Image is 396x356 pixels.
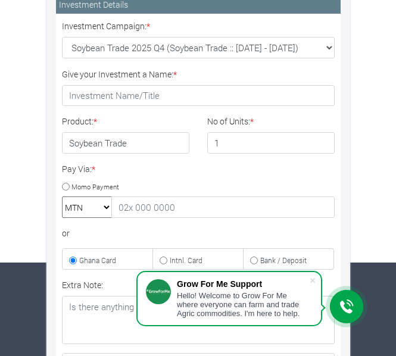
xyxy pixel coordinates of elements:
[177,279,309,289] div: Grow For Me Support
[69,257,77,264] input: Ghana Card
[62,85,335,107] input: Investment Name/Title
[62,20,150,32] label: Investment Campaign:
[62,227,335,239] div: or
[62,132,189,154] h4: Soybean Trade
[62,163,95,175] label: Pay Via:
[250,257,258,264] input: Bank / Deposit
[71,182,119,191] small: Momo Payment
[207,115,254,127] label: No of Units:
[62,183,70,191] input: Momo Payment
[62,68,177,80] label: Give your Investment a Name:
[160,257,167,264] input: Intnl. Card
[62,115,97,127] label: Product:
[177,291,309,318] div: Hello! Welcome to Grow For Me where everyone can farm and trade Agric commodities. I'm here to help.
[260,255,307,265] small: Bank / Deposit
[170,255,202,265] small: Intnl. Card
[62,279,103,291] label: Extra Note:
[79,255,116,265] small: Ghana Card
[111,196,335,218] input: 02x 000 0000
